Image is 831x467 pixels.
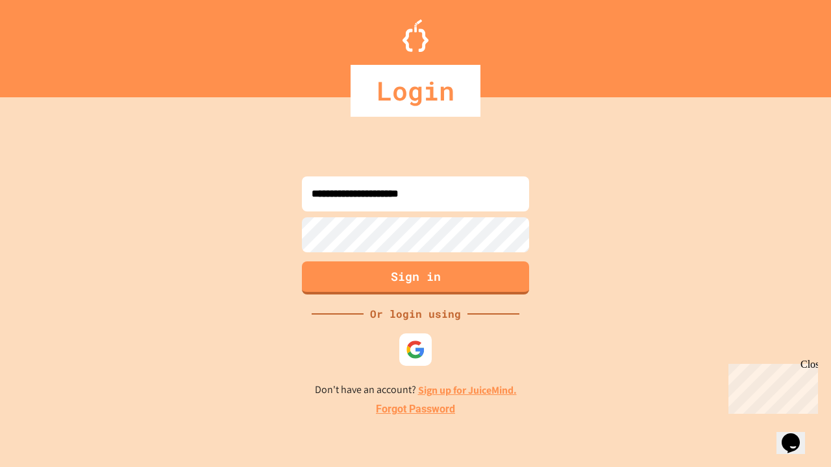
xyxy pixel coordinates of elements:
p: Don't have an account? [315,382,517,398]
a: Forgot Password [376,401,455,417]
button: Sign in [302,261,529,294]
div: Or login using [364,306,467,322]
img: google-icon.svg [406,340,425,359]
iframe: chat widget [723,359,818,414]
a: Sign up for JuiceMind. [418,383,517,397]
iframe: chat widget [776,415,818,454]
img: Logo.svg [403,19,428,52]
div: Login [351,65,480,117]
div: Chat with us now!Close [5,5,90,82]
